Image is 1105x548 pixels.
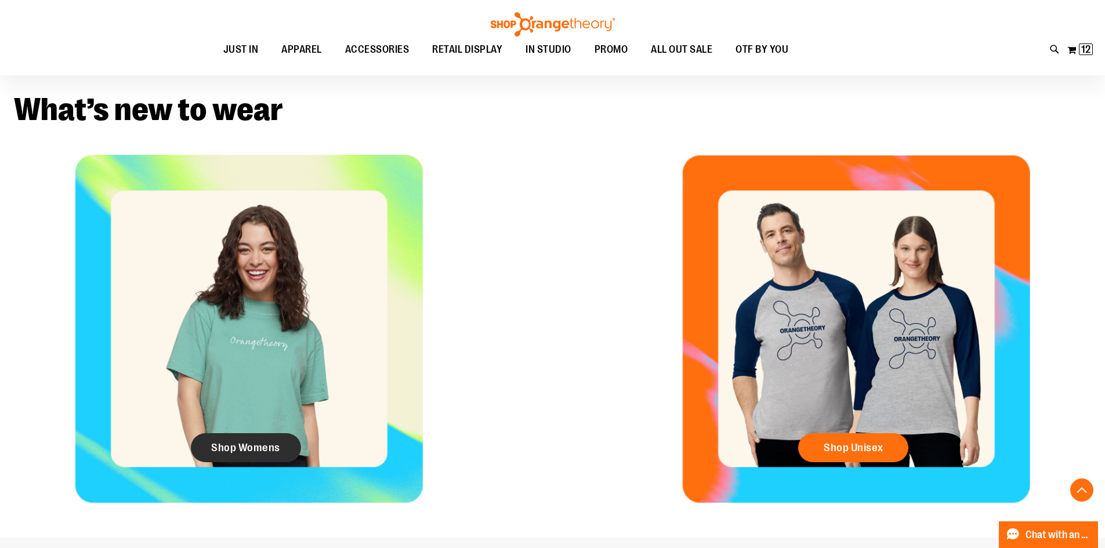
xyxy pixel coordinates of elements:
[14,94,1091,126] h2: What’s new to wear
[526,37,571,63] span: IN STUDIO
[281,37,322,63] span: APPAREL
[1026,529,1091,540] span: Chat with an Expert
[595,37,628,63] span: PROMO
[824,441,883,454] span: Shop Unisex
[798,433,908,462] a: Shop Unisex
[432,37,502,63] span: RETAIL DISPLAY
[736,37,788,63] span: OTF BY YOU
[1081,43,1090,55] span: 12
[1070,478,1093,502] button: Back To Top
[211,441,280,454] span: Shop Womens
[223,37,259,63] span: JUST IN
[345,37,410,63] span: ACCESSORIES
[651,37,712,63] span: ALL OUT SALE
[191,433,301,462] a: Shop Womens
[489,12,617,37] img: Shop Orangetheory
[999,521,1099,548] button: Chat with an Expert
